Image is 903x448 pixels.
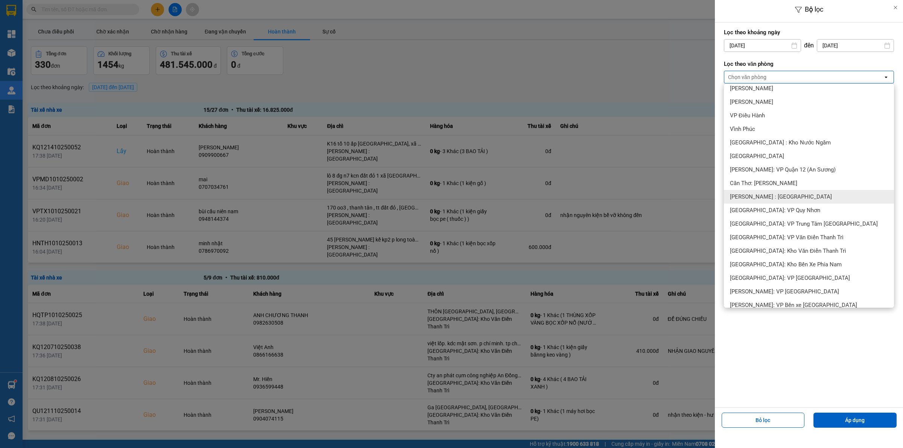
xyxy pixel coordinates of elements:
input: Select a date. [724,39,801,52]
span: [GEOGRAPHIC_DATA] : Kho Nước Ngầm [730,139,831,146]
span: [PERSON_NAME] : [GEOGRAPHIC_DATA] [730,193,832,200]
button: Áp dụng [813,413,897,428]
span: Vĩnh Phúc [730,125,755,133]
input: Select a date. [817,39,894,52]
div: đến [801,42,817,49]
span: [GEOGRAPHIC_DATA]: Kho Bến Xe Phía Nam [730,261,842,268]
div: Chọn văn phòng [728,73,766,81]
svg: open [883,74,889,80]
span: [GEOGRAPHIC_DATA]: VP [GEOGRAPHIC_DATA] [730,274,850,282]
span: [GEOGRAPHIC_DATA]: Kho Văn Điển Thanh Trì [730,247,846,255]
span: Bộ lọc [805,5,823,13]
span: [PERSON_NAME]: VP [GEOGRAPHIC_DATA] [730,288,839,295]
label: Lọc theo văn phòng [724,60,894,68]
span: [PERSON_NAME] [730,98,773,106]
span: [PERSON_NAME] [730,85,773,92]
span: [PERSON_NAME]: VP Bến xe [GEOGRAPHIC_DATA] ([GEOGRAPHIC_DATA]) [730,301,891,316]
span: Cần Thơ: [PERSON_NAME] [730,179,797,187]
span: [GEOGRAPHIC_DATA] [730,152,784,160]
span: [GEOGRAPHIC_DATA]: VP Văn Điển Thanh Trì [730,234,844,241]
span: VP Điều Hành [730,112,765,119]
label: Lọc theo khoảng ngày [724,29,894,36]
ul: Menu [724,84,894,308]
span: [GEOGRAPHIC_DATA]: VP Quy Nhơn [730,207,820,214]
span: [PERSON_NAME]: VP Quận 12 (An Sương) [730,166,836,173]
span: [GEOGRAPHIC_DATA]: VP Trung Tâm [GEOGRAPHIC_DATA] [730,220,878,228]
button: Bỏ lọc [722,413,805,428]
